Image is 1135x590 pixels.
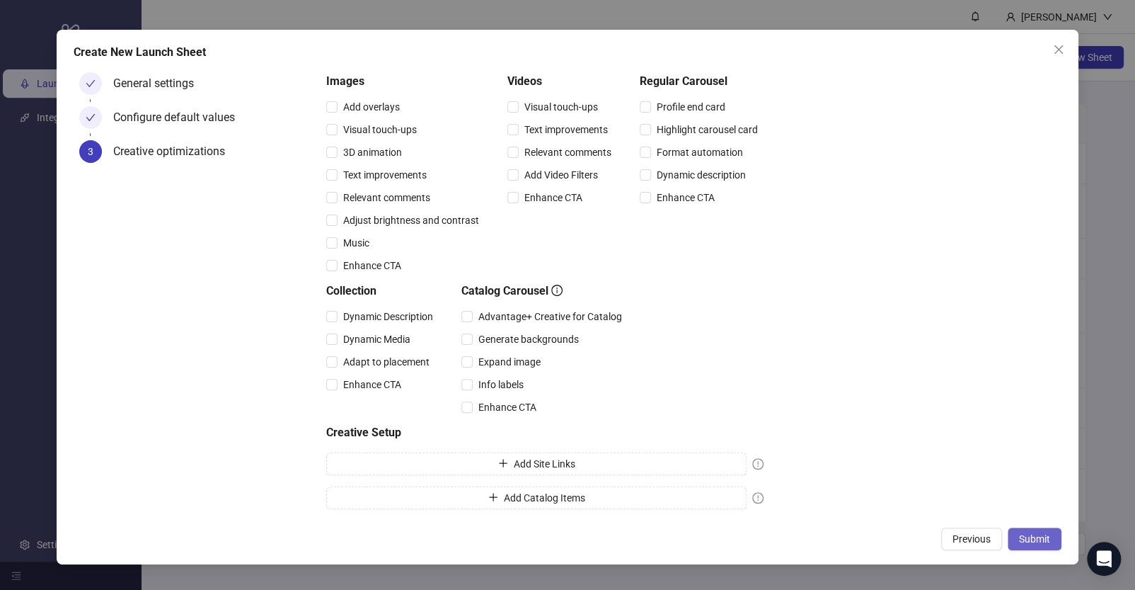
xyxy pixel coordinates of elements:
h5: Creative Setup [326,424,764,441]
button: Add Site Links [326,453,747,475]
div: Open Intercom Messenger [1087,542,1121,576]
span: Visual touch-ups [519,99,604,115]
span: Add Video Filters [519,167,604,183]
span: Enhance CTA [651,190,720,205]
span: info-circle [551,285,563,296]
span: 3 [88,146,93,157]
button: Submit [1008,528,1061,550]
span: check [86,79,96,89]
span: Add Catalog Items [504,492,585,504]
span: Expand image [473,354,546,370]
span: Enhance CTA [338,258,407,273]
h5: Images [326,73,485,90]
span: plus [498,458,508,468]
span: Relevant comments [338,190,436,205]
span: Relevant comments [519,144,617,160]
span: Profile end card [651,99,731,115]
span: Music [338,235,375,251]
span: Text improvements [519,122,613,137]
span: Add Site Links [514,458,575,470]
span: Format automation [651,144,749,160]
h5: Videos [507,73,617,90]
span: Dynamic description [651,167,751,183]
span: Enhance CTA [519,190,588,205]
h5: Collection [326,283,439,300]
span: Highlight carousel card [651,122,764,137]
button: Add Catalog Items [326,487,747,509]
span: Add overlays [338,99,405,115]
span: plus [488,492,498,502]
span: close [1053,44,1064,55]
span: Advantage+ Creative for Catalog [473,309,628,324]
div: Creative optimizations [113,140,236,163]
span: Info labels [473,377,529,392]
span: exclamation-circle [752,458,764,470]
span: Visual touch-ups [338,122,422,137]
div: Create New Launch Sheet [74,44,1061,61]
span: Generate backgrounds [473,331,584,347]
button: Previous [941,528,1002,550]
span: Dynamic Media [338,331,416,347]
span: Adjust brightness and contrast [338,212,485,228]
div: Configure default values [113,106,246,129]
span: Dynamic Description [338,309,439,324]
span: Submit [1019,533,1050,545]
h5: Regular Carousel [640,73,764,90]
span: Previous [952,533,991,545]
h5: Catalog Carousel [461,283,628,300]
span: Adapt to placement [338,354,435,370]
span: 3D animation [338,144,408,160]
div: General settings [113,72,205,95]
span: exclamation-circle [752,492,764,504]
span: Text improvements [338,167,432,183]
span: Enhance CTA [338,377,407,392]
button: Close [1047,38,1070,61]
span: Enhance CTA [473,399,542,415]
span: check [86,113,96,123]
